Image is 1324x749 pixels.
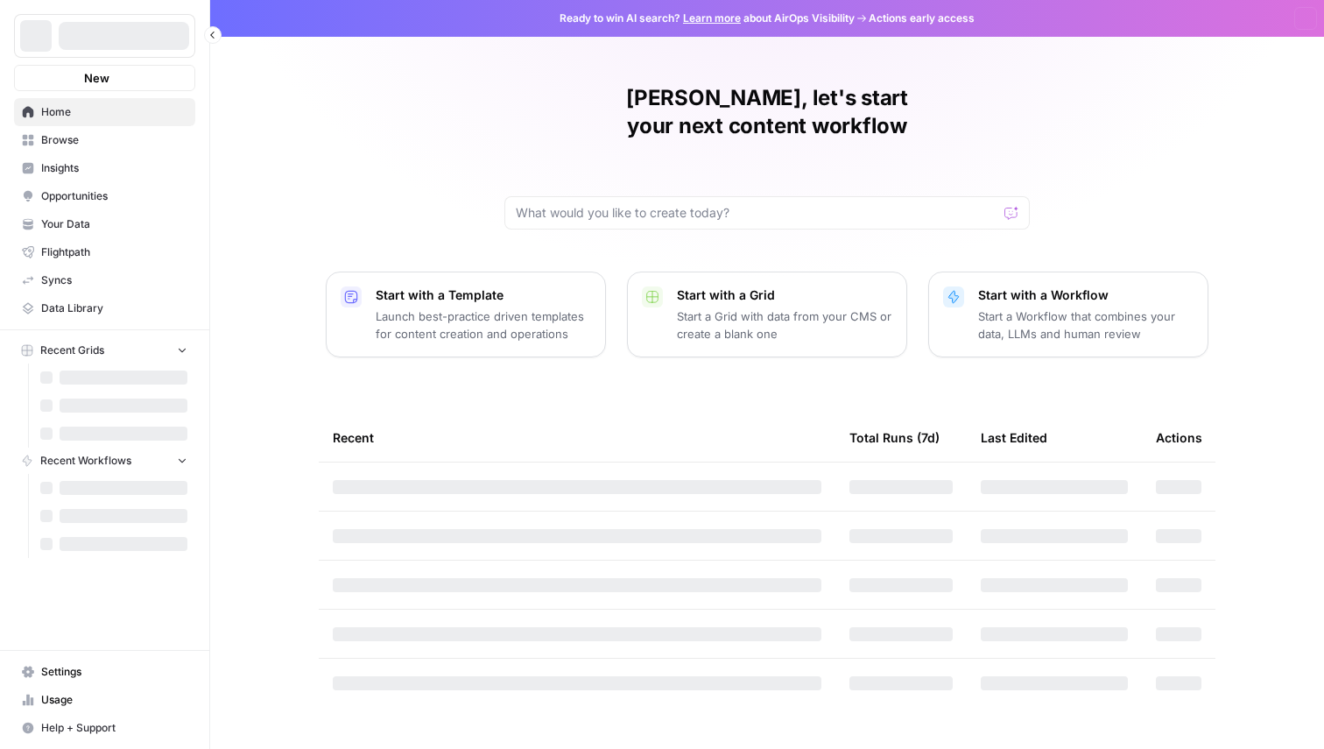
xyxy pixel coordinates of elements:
p: Start a Workflow that combines your data, LLMs and human review [978,307,1194,343]
p: Start with a Grid [677,286,892,304]
span: Recent Workflows [40,453,131,469]
div: Last Edited [981,413,1047,462]
div: Total Runs (7d) [849,413,940,462]
button: Recent Grids [14,337,195,364]
a: Settings [14,658,195,686]
a: Insights [14,154,195,182]
span: Settings [41,664,187,680]
span: Data Library [41,300,187,316]
a: Flightpath [14,238,195,266]
p: Start with a Template [376,286,591,304]
span: Recent Grids [40,343,104,358]
a: Home [14,98,195,126]
a: Syncs [14,266,195,294]
a: Usage [14,686,195,714]
span: New [84,69,109,87]
span: Syncs [41,272,187,288]
button: New [14,65,195,91]
input: What would you like to create today? [516,204,997,222]
span: Actions early access [869,11,975,26]
span: Browse [41,132,187,148]
span: Help + Support [41,720,187,736]
button: Start with a TemplateLaunch best-practice driven templates for content creation and operations [326,272,606,357]
p: Launch best-practice driven templates for content creation and operations [376,307,591,343]
a: Browse [14,126,195,154]
p: Start with a Workflow [978,286,1194,304]
div: Actions [1156,413,1202,462]
span: Ready to win AI search? about AirOps Visibility [560,11,855,26]
span: Opportunities [41,188,187,204]
span: Usage [41,692,187,708]
a: Opportunities [14,182,195,210]
h1: [PERSON_NAME], let's start your next content workflow [504,84,1030,140]
span: Home [41,104,187,120]
p: Start a Grid with data from your CMS or create a blank one [677,307,892,343]
button: Start with a GridStart a Grid with data from your CMS or create a blank one [627,272,907,357]
a: Data Library [14,294,195,322]
a: Your Data [14,210,195,238]
span: Your Data [41,216,187,232]
a: Learn more [683,11,741,25]
span: Flightpath [41,244,187,260]
button: Recent Workflows [14,448,195,474]
span: Insights [41,160,187,176]
div: Recent [333,413,821,462]
button: Help + Support [14,714,195,742]
button: Start with a WorkflowStart a Workflow that combines your data, LLMs and human review [928,272,1208,357]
